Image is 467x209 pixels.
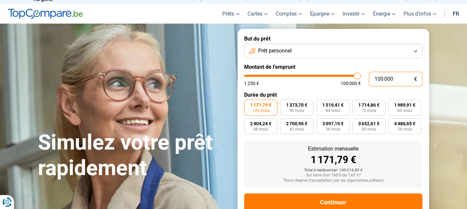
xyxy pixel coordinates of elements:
a: Prêts [218,4,243,24]
div: Estimation mensuelle [249,146,417,152]
h1: Simulez votre prêt rapidement [38,130,230,181]
span: 1 171,79 € [250,103,271,107]
span: 3 097,19 € [322,121,343,126]
span: 72 mois [362,109,376,113]
a: Investir [339,4,369,24]
div: Sur base d'un TAEG de 7,45 %* [249,173,417,178]
label: But du prêt [244,36,422,42]
span: 120 mois [252,109,269,113]
a: fr [449,4,463,24]
a: Cartes [243,4,272,24]
span: 3 652,61 € [358,121,380,126]
span: 30 mois [362,127,376,131]
span: 4 486,65 € [394,121,415,126]
button: Prêt personnel [244,44,422,58]
a: Plus d'infos [399,4,440,24]
label: Montant de l'emprunt [244,64,422,70]
a: Comptes [272,4,306,24]
span: 100 000 € [341,81,361,86]
span: 1 373,70 € [286,103,307,107]
span: 84 mois [325,109,340,113]
span: Prêt personnel [258,47,292,54]
span: 2 700,96 € [286,121,307,126]
span: 48 mois [253,127,268,131]
span: 96 mois [289,109,304,113]
div: 1 171,79 € [249,155,417,165]
span: 1 714,86 € [358,103,380,107]
span: 24 mois [397,127,412,131]
a: Épargne [306,4,339,24]
span: 2 404,24 € [250,121,271,126]
span: 1 250 € [244,81,259,86]
div: *Sous réserve d'acceptation par les organismes prêteurs [249,178,417,183]
img: TopCompare [8,9,83,19]
div: Total à rembourser: 140 614,80 € [249,168,417,173]
label: Durée du prêt [244,92,422,98]
a: Énergie [369,4,399,24]
span: 1 989,91 € [394,103,415,107]
span: 42 mois [289,127,304,131]
span: 1 519,41 € [322,103,343,107]
span: € [414,76,417,82]
span: 60 mois [397,109,412,113]
span: 36 mois [325,127,340,131]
